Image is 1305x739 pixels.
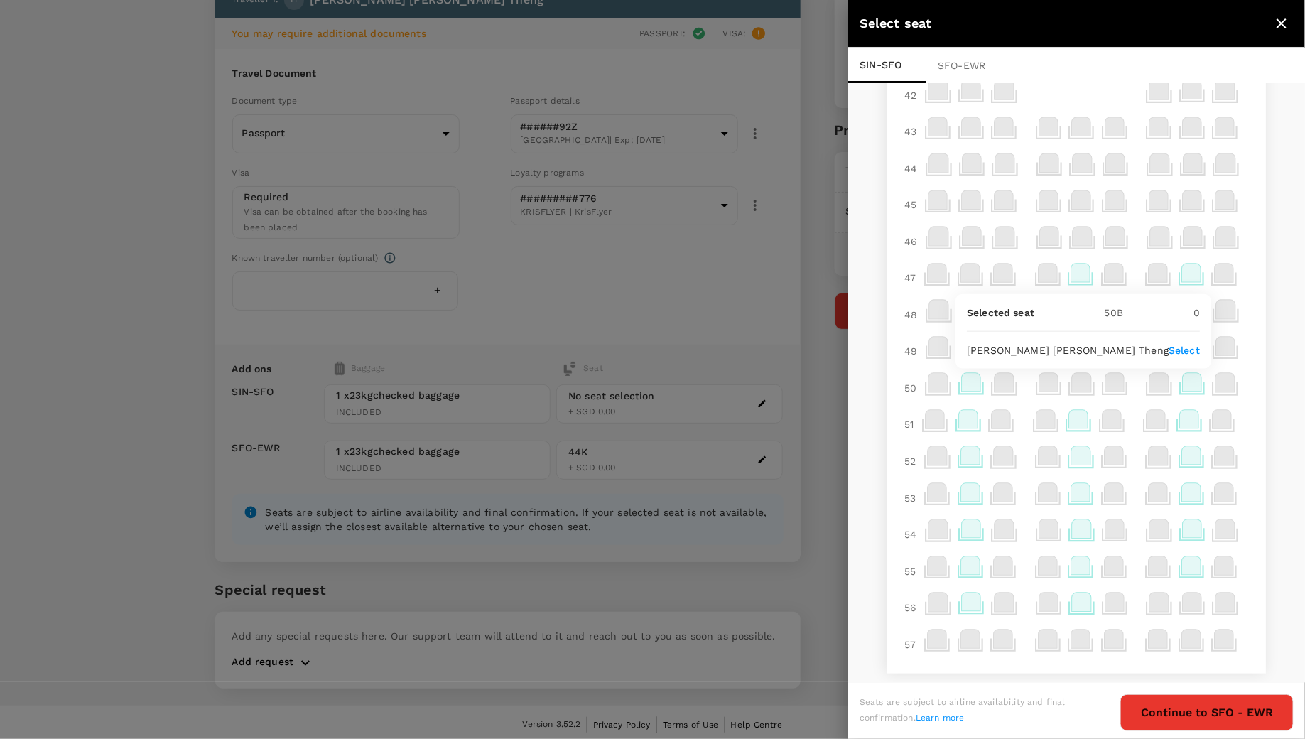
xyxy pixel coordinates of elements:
p: 0 [1193,306,1200,320]
div: SFO - EWR [926,48,1005,83]
div: 55 [899,559,921,584]
div: 50 [899,375,922,401]
p: Selected seat [967,306,1034,320]
div: SIN - SFO [848,48,926,83]
div: 49 [899,338,923,364]
div: 56 [899,595,922,620]
div: 44 [899,156,923,181]
p: 50 B [1105,306,1123,320]
div: 52 [899,448,921,474]
div: 45 [899,192,922,217]
div: 43 [899,119,922,144]
span: [PERSON_NAME] [PERSON_NAME] Theng [967,345,1169,356]
div: 51 [899,411,919,437]
div: 53 [899,485,921,511]
button: close [1269,11,1294,36]
button: Continue to SFO - EWR [1120,694,1294,731]
div: 47 [899,265,921,291]
div: Select seat [860,14,1269,34]
div: 42 [899,82,922,108]
div: 48 [899,302,923,328]
p: Select [1169,343,1200,357]
div: 46 [899,229,923,254]
span: Seats are subject to airline availability and final confirmation. [860,697,1066,723]
a: Learn more [916,713,965,723]
div: 54 [899,522,922,547]
div: 57 [899,632,921,657]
